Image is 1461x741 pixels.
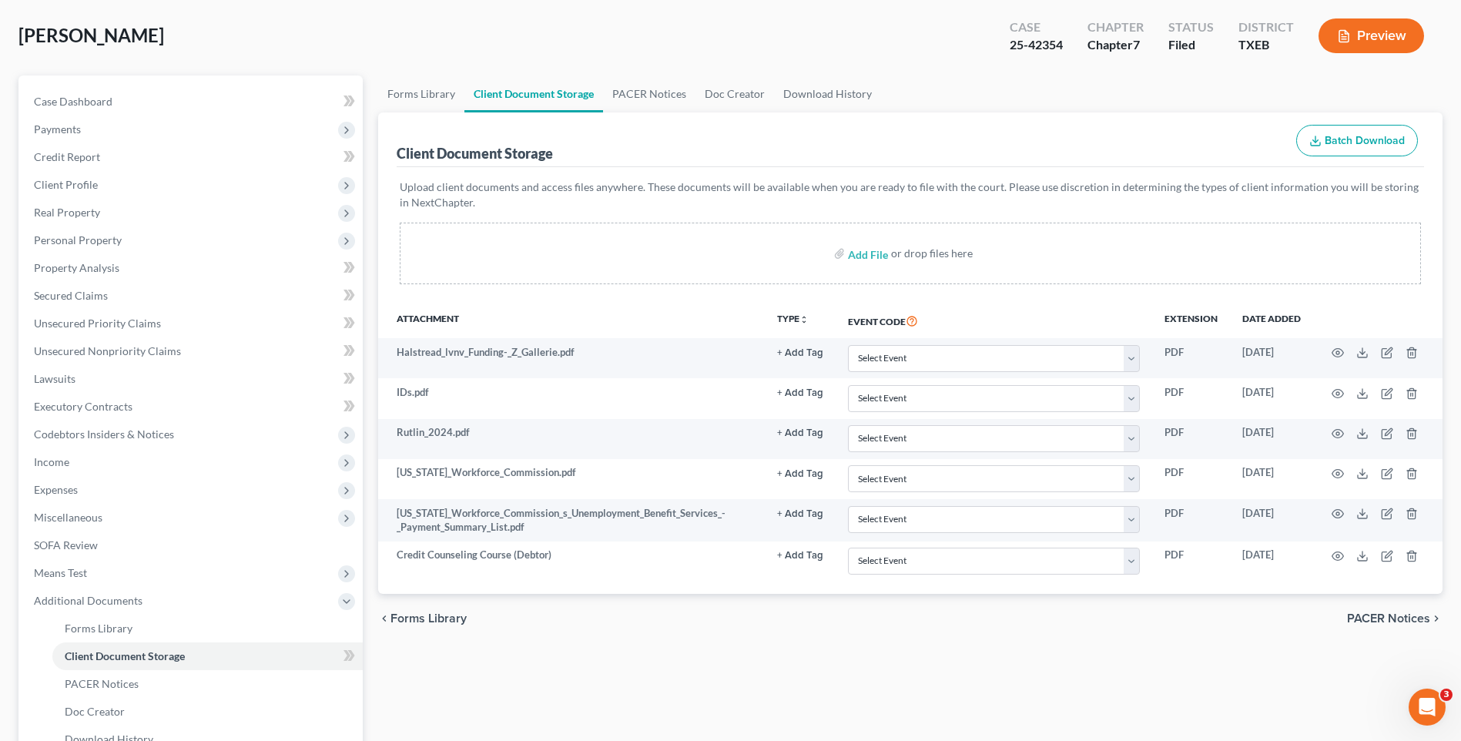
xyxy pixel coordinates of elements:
span: Forms Library [65,622,132,635]
a: + Add Tag [777,385,823,400]
td: Credit Counseling Course (Debtor) [378,541,764,582]
th: Date added [1230,303,1313,338]
button: + Add Tag [777,551,823,561]
span: Payments [34,122,81,136]
a: Download History [774,75,881,112]
td: PDF [1152,378,1230,418]
a: Property Analysis [22,254,363,282]
th: Event Code [836,303,1152,338]
span: Client Profile [34,178,98,191]
span: Personal Property [34,233,122,246]
div: 25-42354 [1010,36,1063,54]
span: Secured Claims [34,289,108,302]
td: IDs.pdf [378,378,764,418]
td: [DATE] [1230,541,1313,582]
a: Doc Creator [52,698,363,726]
a: PACER Notices [52,670,363,698]
a: + Add Tag [777,425,823,440]
a: PACER Notices [603,75,695,112]
a: Credit Report [22,143,363,171]
a: + Add Tag [777,548,823,562]
div: Chapter [1087,36,1144,54]
div: Case [1010,18,1063,36]
button: TYPEunfold_more [777,314,809,324]
a: Case Dashboard [22,88,363,116]
th: Attachment [378,303,764,338]
i: unfold_more [799,315,809,324]
span: Case Dashboard [34,95,112,108]
p: Upload client documents and access files anywhere. These documents will be available when you are... [400,179,1421,210]
a: + Add Tag [777,345,823,360]
td: PDF [1152,338,1230,378]
td: PDF [1152,499,1230,541]
td: Halstread_lvnv_Funding-_Z_Gallerie.pdf [378,338,764,378]
a: Executory Contracts [22,393,363,421]
td: [US_STATE]_Workforce_Commission_s_Unemployment_Benefit_Services_-_Payment_Summary_List.pdf [378,499,764,541]
span: Real Property [34,206,100,219]
span: Unsecured Nonpriority Claims [34,344,181,357]
span: 7 [1133,37,1140,52]
button: + Add Tag [777,509,823,519]
button: + Add Tag [777,469,823,479]
button: Preview [1319,18,1424,53]
div: TXEB [1238,36,1294,54]
i: chevron_right [1430,612,1443,625]
div: Client Document Storage [397,144,553,163]
a: + Add Tag [777,506,823,521]
td: [DATE] [1230,499,1313,541]
div: District [1238,18,1294,36]
span: Income [34,455,69,468]
button: + Add Tag [777,348,823,358]
button: PACER Notices chevron_right [1347,612,1443,625]
button: + Add Tag [777,428,823,438]
span: [PERSON_NAME] [18,24,164,46]
td: [DATE] [1230,378,1313,418]
td: PDF [1152,419,1230,459]
span: Client Document Storage [65,649,185,662]
span: Unsecured Priority Claims [34,317,161,330]
div: or drop files here [891,246,973,261]
td: [US_STATE]_Workforce_Commission.pdf [378,459,764,499]
span: Expenses [34,483,78,496]
span: Codebtors Insiders & Notices [34,427,174,441]
button: + Add Tag [777,388,823,398]
a: Secured Claims [22,282,363,310]
span: Forms Library [390,612,467,625]
td: [DATE] [1230,419,1313,459]
span: 3 [1440,689,1453,701]
div: Status [1168,18,1214,36]
td: [DATE] [1230,338,1313,378]
a: Doc Creator [695,75,774,112]
span: PACER Notices [65,677,139,690]
a: Unsecured Nonpriority Claims [22,337,363,365]
td: PDF [1152,541,1230,582]
span: Batch Download [1325,134,1405,147]
iframe: Intercom live chat [1409,689,1446,726]
span: Miscellaneous [34,511,102,524]
span: Doc Creator [65,705,125,718]
span: PACER Notices [1347,612,1430,625]
a: + Add Tag [777,465,823,480]
td: PDF [1152,459,1230,499]
th: Extension [1152,303,1230,338]
button: Batch Download [1296,125,1418,157]
a: Client Document Storage [464,75,603,112]
span: Lawsuits [34,372,75,385]
td: Rutlin_2024.pdf [378,419,764,459]
div: Filed [1168,36,1214,54]
span: SOFA Review [34,538,98,552]
a: Lawsuits [22,365,363,393]
span: Property Analysis [34,261,119,274]
span: Means Test [34,566,87,579]
div: Chapter [1087,18,1144,36]
a: Client Document Storage [52,642,363,670]
span: Credit Report [34,150,100,163]
td: [DATE] [1230,459,1313,499]
button: chevron_left Forms Library [378,612,467,625]
a: Forms Library [52,615,363,642]
a: SOFA Review [22,531,363,559]
i: chevron_left [378,612,390,625]
span: Additional Documents [34,594,142,607]
span: Executory Contracts [34,400,132,413]
a: Forms Library [378,75,464,112]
